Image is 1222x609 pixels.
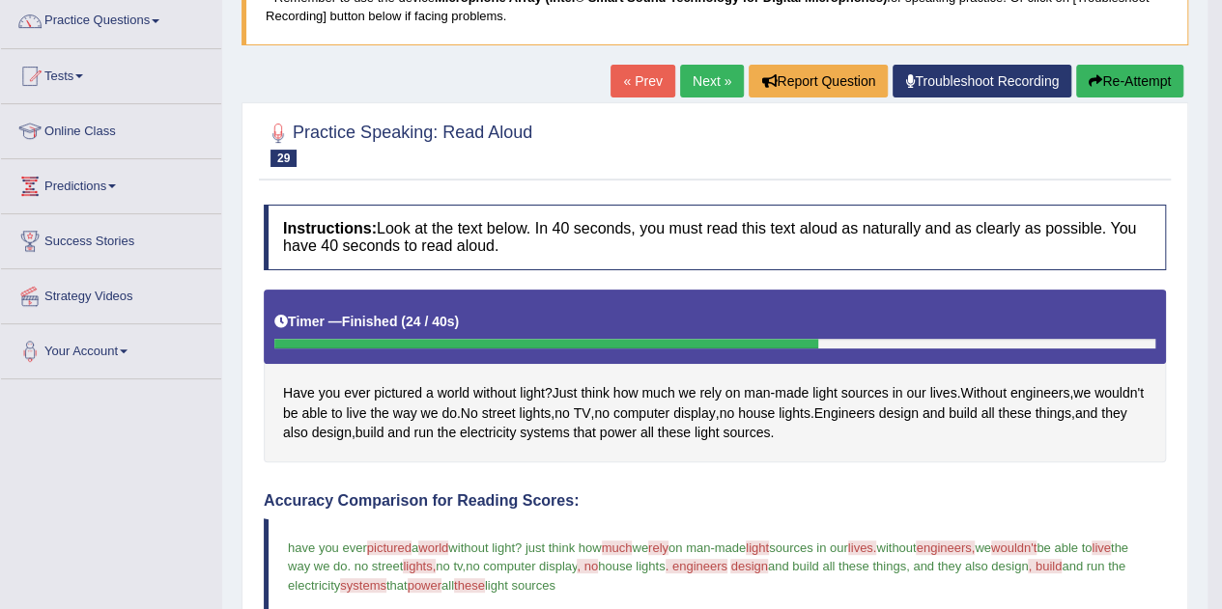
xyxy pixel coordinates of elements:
a: Success Stories [1,214,221,263]
span: without light [448,540,515,555]
span: Click to see word definition [393,403,417,424]
span: Click to see word definition [420,403,438,424]
span: lights, [403,559,436,573]
span: Click to see word definition [413,423,433,443]
a: Online Class [1,104,221,152]
span: sources in our [769,540,848,555]
span: Click to see word definition [1075,403,1097,424]
b: Instructions: [283,220,377,236]
a: Your Account [1,324,221,373]
span: Click to see word definition [658,423,691,443]
span: systems [340,578,386,593]
span: Click to see word definition [906,383,925,403]
span: a [412,540,418,555]
b: Finished [342,314,398,329]
span: Click to see word definition [641,383,674,403]
span: Click to see word definition [775,383,809,403]
div: ? - . , . , , , . , , . [264,290,1166,462]
span: be able to [1037,540,1092,555]
span: Click to see word definition [554,403,570,424]
span: Click to see word definition [949,403,978,424]
b: ) [455,314,460,329]
a: « Prev [611,65,674,97]
b: 24 / 40s [406,314,455,329]
span: Click to see word definition [283,403,298,424]
span: lives. [848,540,877,555]
span: . [347,559,351,573]
h4: Accuracy Comparison for Reading Scores: [264,492,1166,510]
span: Click to see word definition [346,403,366,424]
span: Click to see word definition [725,383,741,403]
span: , [906,559,910,573]
span: , [462,559,466,573]
span: Click to see word definition [929,383,956,403]
span: Click to see word definition [960,383,1006,403]
span: Click to see word definition [879,403,919,424]
span: no tv [436,559,462,573]
span: Click to see word definition [673,403,716,424]
span: wouldn't [991,540,1037,555]
span: house lights [598,559,665,573]
a: Troubleshoot Recording [893,65,1071,97]
span: that [386,578,408,593]
span: we [632,540,648,555]
span: Click to see word definition [283,423,308,443]
span: Click to see word definition [520,383,545,403]
a: Tests [1,49,221,97]
span: and they also design [913,559,1028,573]
span: Click to see word definition [998,403,1031,424]
span: Click to see word definition [892,383,902,403]
button: Report Question [749,65,888,97]
span: Click to see word definition [723,423,770,443]
span: without [876,540,916,555]
span: ? [515,540,522,555]
span: Click to see word definition [613,403,669,424]
span: Click to see word definition [355,423,384,443]
span: Click to see word definition [581,383,610,403]
span: world [418,540,448,555]
span: Click to see word definition [553,383,578,403]
span: no computer display [466,559,577,573]
span: just think how [526,540,602,555]
span: light [746,540,769,555]
span: Click to see word definition [344,383,370,403]
span: Click to see word definition [438,423,456,443]
span: Click to see word definition [573,403,590,424]
span: Click to see word definition [594,403,610,424]
span: live [1092,540,1111,555]
span: Click to see word definition [1073,383,1091,403]
span: Click to see word definition [1010,383,1070,403]
span: Click to see word definition [640,423,654,443]
span: light sources [485,578,555,593]
button: Re-Attempt [1076,65,1183,97]
span: Click to see word definition [1035,403,1070,424]
span: and run the electricity [288,559,1129,592]
span: Click to see word definition [441,403,457,424]
span: these [454,578,485,593]
span: Click to see word definition [613,383,639,403]
span: , no [577,559,598,573]
span: Click to see word definition [461,403,478,424]
span: no street [355,559,404,573]
span: , build [1028,559,1062,573]
span: Click to see word definition [370,403,388,424]
span: design [730,559,767,573]
span: Click to see word definition [331,403,343,424]
span: Click to see word definition [426,383,434,403]
span: Click to see word definition [841,383,889,403]
span: power [408,578,441,593]
span: and build all these things [768,559,906,573]
span: have you ever [288,540,367,555]
span: much [602,540,633,555]
a: Predictions [1,159,221,208]
span: Click to see word definition [923,403,945,424]
span: Click to see word definition [980,403,994,424]
span: Click to see word definition [1094,383,1144,403]
span: Click to see word definition [438,383,469,403]
span: Click to see word definition [744,383,770,403]
span: Click to see word definition [738,403,775,424]
span: rely [648,540,668,555]
h2: Practice Speaking: Read Aloud [264,119,532,167]
h4: Look at the text below. In 40 seconds, you must read this text aloud as naturally and as clearly ... [264,205,1166,269]
span: Click to see word definition [695,423,720,443]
